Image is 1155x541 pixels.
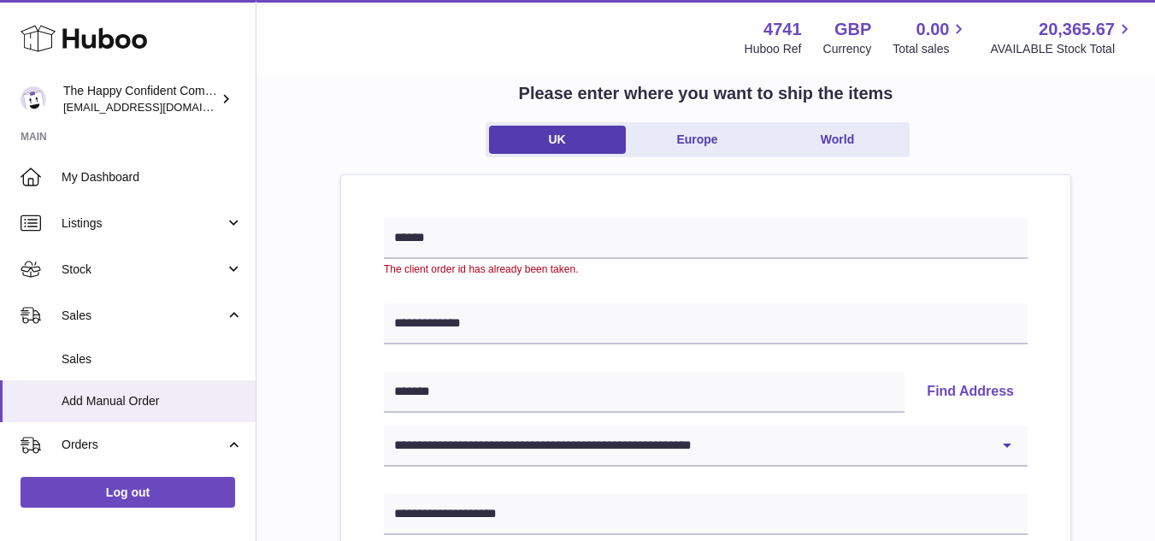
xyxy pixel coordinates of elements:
a: Log out [21,477,235,508]
div: The client order id has already been taken. [384,262,1028,276]
a: UK [489,126,626,154]
span: 0.00 [916,18,950,41]
span: Sales [62,308,225,324]
img: contact@happyconfident.com [21,86,46,112]
button: Find Address [913,372,1028,413]
a: World [769,126,906,154]
div: Huboo Ref [745,41,802,57]
span: Add Manual Order [62,393,243,409]
span: Sales [62,351,243,368]
span: [EMAIL_ADDRESS][DOMAIN_NAME] [63,100,251,114]
span: Total sales [893,41,969,57]
span: Listings [62,215,225,232]
span: 20,365.67 [1039,18,1115,41]
strong: GBP [834,18,871,41]
a: 20,365.67 AVAILABLE Stock Total [990,18,1134,57]
span: My Dashboard [62,169,243,185]
span: Orders [62,437,225,453]
span: Stock [62,262,225,278]
span: AVAILABLE Stock Total [990,41,1134,57]
div: Currency [823,41,872,57]
a: Europe [629,126,766,154]
div: The Happy Confident Company [63,83,217,115]
strong: 4741 [763,18,802,41]
a: 0.00 Total sales [893,18,969,57]
h2: Please enter where you want to ship the items [519,82,893,105]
